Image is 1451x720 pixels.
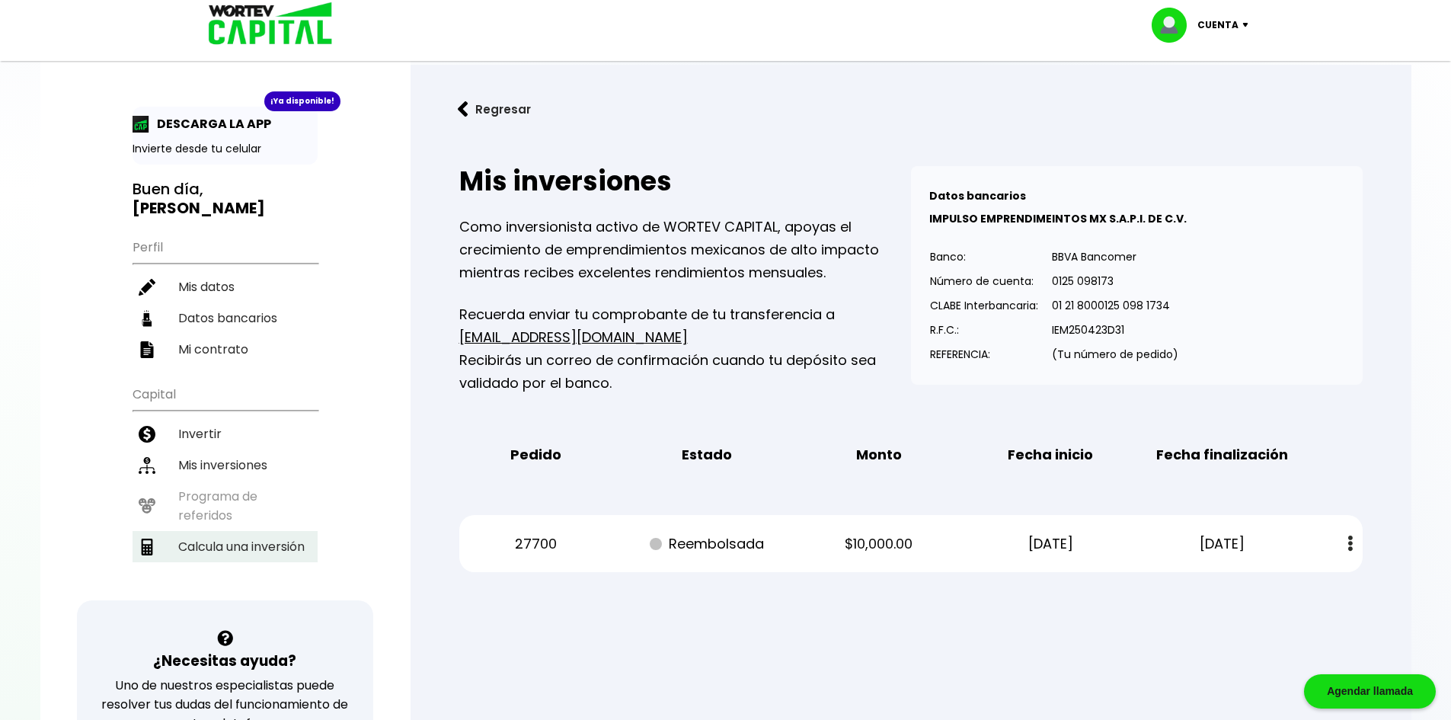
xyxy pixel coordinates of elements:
div: Agendar llamada [1304,674,1436,709]
p: 27700 [463,533,608,555]
ul: Perfil [133,230,318,365]
b: Monto [856,443,902,466]
p: Como inversionista activo de WORTEV CAPITAL, apoyas el crecimiento de emprendimientos mexicanos d... [459,216,911,284]
b: Fecha finalización [1156,443,1288,466]
b: [PERSON_NAME] [133,197,265,219]
img: invertir-icon.b3b967d7.svg [139,426,155,443]
a: [EMAIL_ADDRESS][DOMAIN_NAME] [459,328,688,347]
p: (Tu número de pedido) [1052,343,1178,366]
img: profile-image [1152,8,1197,43]
img: editar-icon.952d3147.svg [139,279,155,296]
p: REFERENCIA: [930,343,1038,366]
img: contrato-icon.f2db500c.svg [139,341,155,358]
p: CLABE Interbancaria: [930,294,1038,317]
p: 0125 098173 [1052,270,1178,293]
img: datos-icon.10cf9172.svg [139,310,155,327]
p: 01 21 8000125 098 1734 [1052,294,1178,317]
b: Datos bancarios [929,188,1026,203]
button: Regresar [435,89,554,130]
p: BBVA Bancomer [1052,245,1178,268]
img: inversiones-icon.6695dc30.svg [139,457,155,474]
a: Mis inversiones [133,450,318,481]
p: Recuerda enviar tu comprobante de tu transferencia a Recibirás un correo de confirmación cuando t... [459,303,911,395]
img: flecha izquierda [458,101,468,117]
a: Datos bancarios [133,302,318,334]
p: Banco: [930,245,1038,268]
p: DESCARGA LA APP [149,114,271,133]
ul: Capital [133,377,318,600]
h3: Buen día, [133,180,318,218]
p: R.F.C.: [930,318,1038,341]
p: Cuenta [1197,14,1238,37]
p: [DATE] [978,533,1123,555]
img: app-icon [133,116,149,133]
a: Mi contrato [133,334,318,365]
p: Número de cuenta: [930,270,1038,293]
b: IMPULSO EMPRENDIMEINTOS MX S.A.P.I. DE C.V. [929,211,1187,226]
p: [DATE] [1150,533,1295,555]
b: Estado [682,443,732,466]
h2: Mis inversiones [459,166,911,197]
a: Invertir [133,418,318,450]
img: icon-down [1238,23,1259,27]
img: calculadora-icon.17d418c4.svg [139,539,155,555]
a: Calcula una inversión [133,531,318,562]
b: Pedido [510,443,561,466]
div: ¡Ya disponible! [264,91,340,111]
p: Invierte desde tu celular [133,141,318,157]
a: flecha izquierdaRegresar [435,89,1387,130]
h3: ¿Necesitas ayuda? [153,650,296,672]
p: $10,000.00 [807,533,951,555]
b: Fecha inicio [1008,443,1093,466]
p: IEM250423D31 [1052,318,1178,341]
p: Reembolsada [635,533,780,555]
a: Mis datos [133,271,318,302]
